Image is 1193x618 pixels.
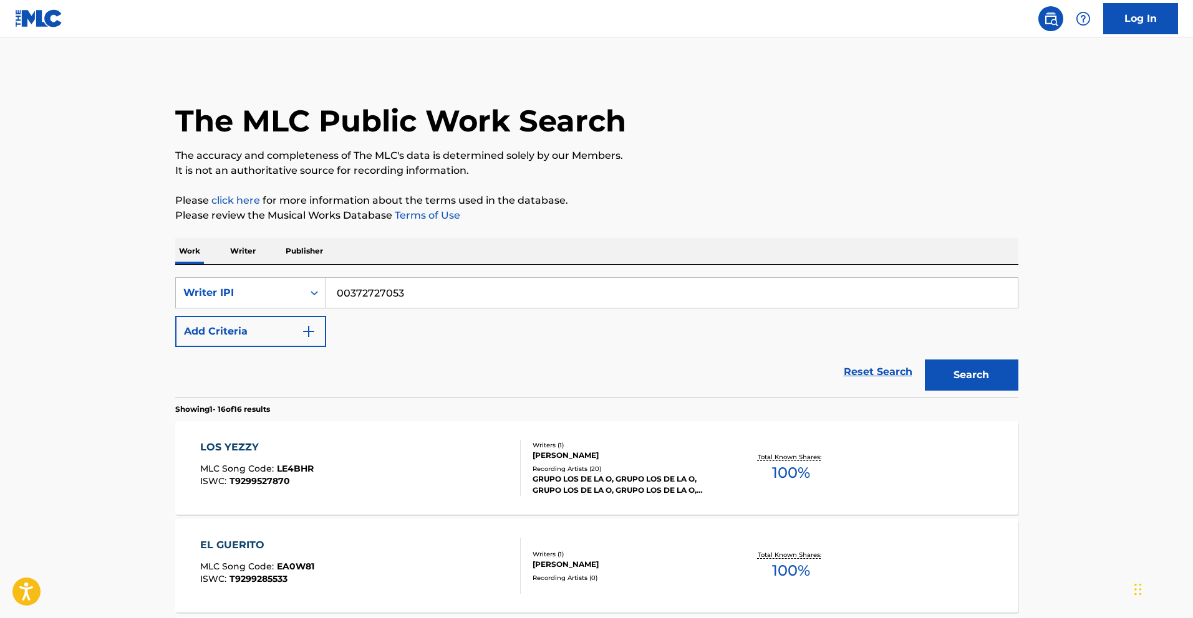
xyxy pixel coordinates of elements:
h1: The MLC Public Work Search [175,102,626,140]
div: Writers ( 1 ) [533,440,721,450]
img: search [1043,11,1058,26]
p: It is not an authoritative source for recording information. [175,163,1018,178]
a: click here [211,194,260,206]
div: Recording Artists ( 0 ) [533,573,721,582]
p: The accuracy and completeness of The MLC's data is determined solely by our Members. [175,148,1018,163]
div: EL GUERITO [200,538,314,553]
div: LOS YEZZY [200,440,314,455]
p: Publisher [282,238,327,264]
span: LE4BHR [277,463,314,474]
p: Total Known Shares: [758,452,824,462]
button: Add Criteria [175,316,326,347]
div: Writer IPI [183,285,296,300]
span: MLC Song Code : [200,561,277,572]
span: ISWC : [200,573,229,584]
a: EL GUERITOMLC Song Code:EA0W81ISWC:T9299285533Writers (1)[PERSON_NAME]Recording Artists (0)Total ... [175,519,1018,612]
div: Drag [1134,571,1142,608]
p: Writer [226,238,259,264]
span: MLC Song Code : [200,463,277,474]
p: Work [175,238,204,264]
img: 9d2ae6d4665cec9f34b9.svg [301,324,316,339]
a: Log In [1103,3,1178,34]
p: Showing 1 - 16 of 16 results [175,404,270,415]
form: Search Form [175,277,1018,397]
span: T9299527870 [229,475,290,487]
a: Terms of Use [392,209,460,221]
button: Search [925,359,1018,391]
a: LOS YEZZYMLC Song Code:LE4BHRISWC:T9299527870Writers (1)[PERSON_NAME]Recording Artists (20)GRUPO ... [175,421,1018,515]
div: Writers ( 1 ) [533,549,721,559]
div: Help [1071,6,1096,31]
div: [PERSON_NAME] [533,559,721,570]
a: Public Search [1038,6,1063,31]
span: ISWC : [200,475,229,487]
p: Please review the Musical Works Database [175,208,1018,223]
a: Reset Search [838,358,919,386]
img: help [1076,11,1091,26]
div: [PERSON_NAME] [533,450,721,461]
p: Total Known Shares: [758,550,824,559]
img: MLC Logo [15,9,63,27]
p: Please for more information about the terms used in the database. [175,193,1018,208]
span: T9299285533 [229,573,287,584]
div: Recording Artists ( 20 ) [533,464,721,473]
div: GRUPO LOS DE LA O, GRUPO LOS DE LA O, GRUPO LOS DE LA O, GRUPO LOS DE LA O, GRUPO LOS DE LA O [533,473,721,496]
span: 100 % [772,462,810,484]
span: EA0W81 [277,561,314,572]
span: 100 % [772,559,810,582]
iframe: Chat Widget [1131,558,1193,618]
